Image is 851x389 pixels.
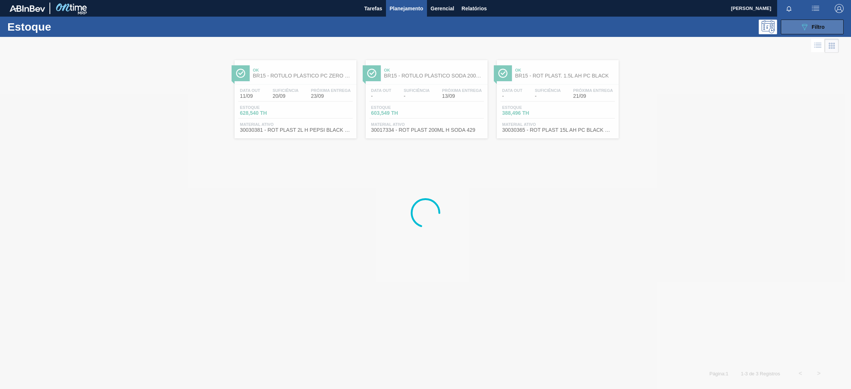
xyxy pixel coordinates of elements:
[811,4,820,13] img: userActions
[759,20,777,34] div: Pogramando: nenhum usuário selecionado
[364,4,382,13] span: Tarefas
[812,24,825,30] span: Filtro
[10,5,45,12] img: TNhmsLtSVTkK8tSr43FrP2fwEKptu5GPRR3wAAAABJRU5ErkJggg==
[462,4,487,13] span: Relatórios
[781,20,844,34] button: Filtro
[777,3,801,14] button: Notificações
[7,23,121,31] h1: Estoque
[390,4,423,13] span: Planejamento
[835,4,844,13] img: Logout
[431,4,454,13] span: Gerencial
